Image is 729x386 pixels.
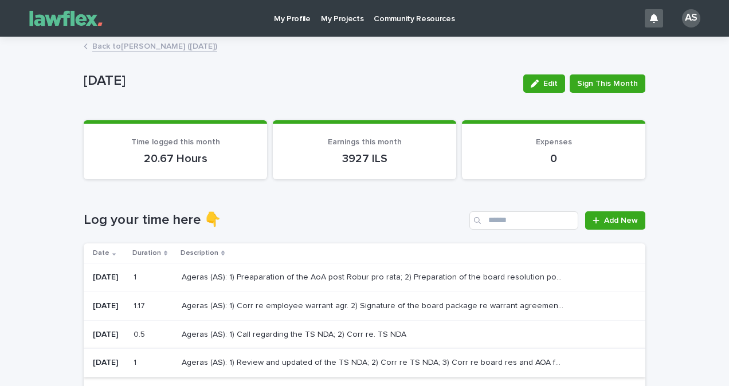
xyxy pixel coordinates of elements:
span: Add New [604,216,638,224]
p: [DATE] [84,73,514,89]
p: [DATE] [93,358,124,368]
p: Ageras (AS): 1) Call regarding the TS NDA; 2) Corr re. TS NDA [182,328,409,340]
button: Sign This Month [570,74,645,93]
p: [DATE] [93,330,124,340]
tr: [DATE]11 Ageras (AS): 1) Preaparation of the AoA post Robur pro rata; 2) Preparation of the board... [84,263,645,292]
span: Expenses [536,138,572,146]
span: Earnings this month [328,138,402,146]
p: 20.67 Hours [97,152,253,166]
p: 1 [134,356,139,368]
img: Gnvw4qrBSHOAfo8VMhG6 [23,7,109,30]
span: Time logged this month [131,138,220,146]
div: AS [682,9,700,27]
tr: [DATE]0.50.5 Ageras (AS): 1) Call regarding the TS NDA; 2) Corr re. TS NDAAgeras (AS): 1) Call re... [84,320,645,349]
button: Edit [523,74,565,93]
p: Duration [132,247,161,259]
a: Back to[PERSON_NAME] ([DATE]) [92,39,217,52]
span: Edit [543,80,558,88]
p: [DATE] [93,273,124,282]
p: [DATE] [93,301,124,311]
p: Date [93,247,109,259]
p: 1 [134,270,139,282]
h1: Log your time here 👇 [84,212,465,229]
p: 0.5 [134,328,147,340]
span: Sign This Month [577,78,638,89]
p: 0 [476,152,632,166]
p: Description [181,247,218,259]
p: 1.17 [134,299,147,311]
p: 3927 ILS [287,152,442,166]
tr: [DATE]11 Ageras (AS): 1) Review and updated of the TS NDA; 2) Corr re TS NDA; 3) Corr re board re... [84,349,645,377]
p: Ageras (AS): 1) Review and updated of the TS NDA; 2) Corr re TS NDA; 3) Corr re board res and AOA... [182,356,566,368]
p: Ageras (AS): 1) Preaparation of the AoA post Robur pro rata; 2) Preparation of the board resoluti... [182,270,566,282]
a: Add New [585,211,645,230]
input: Search [469,211,578,230]
p: Ageras (AS): 1) Corr re employee warrant agr. 2) Signature of the board package re warrant agreem... [182,299,566,311]
tr: [DATE]1.171.17 Ageras (AS): 1) Corr re employee warrant agr. 2) Signature of the board package re... [84,292,645,320]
